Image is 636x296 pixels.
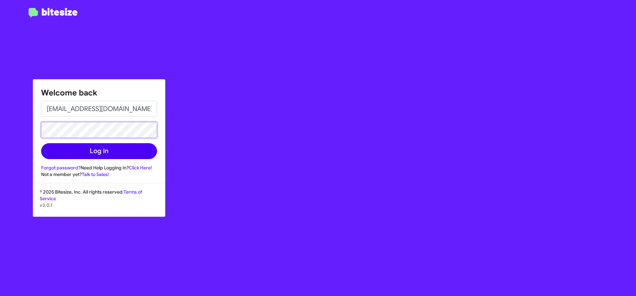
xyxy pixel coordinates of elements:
[129,165,152,171] a: Click Here!
[82,171,109,177] a: Talk to Sales!
[41,164,157,171] div: Need Help Logging In?
[41,88,157,98] h1: Welcome back
[33,189,165,216] div: © 2025 Bitesize, Inc. All rights reserved.
[41,101,157,117] input: Email address
[41,171,157,178] div: Not a member yet?
[41,165,80,171] a: Forgot password?
[41,143,157,159] button: Log In
[40,202,158,208] p: v3.0.1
